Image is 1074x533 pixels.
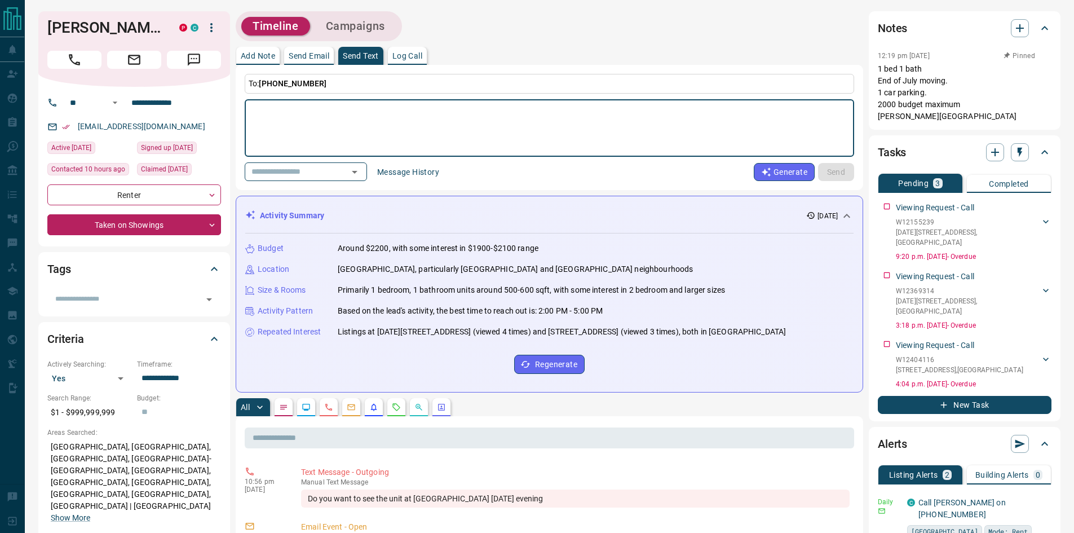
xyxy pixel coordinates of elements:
[945,471,949,479] p: 2
[107,51,161,69] span: Email
[258,263,289,275] p: Location
[514,355,585,374] button: Regenerate
[78,122,205,131] a: [EMAIL_ADDRESS][DOMAIN_NAME]
[338,326,786,338] p: Listings at [DATE][STREET_ADDRESS] (viewed 4 times) and [STREET_ADDRESS] (viewed 3 times), both i...
[896,284,1051,319] div: W12369314[DATE][STREET_ADDRESS],[GEOGRAPHIC_DATA]
[241,403,250,411] p: All
[47,19,162,37] h1: [PERSON_NAME]
[896,320,1051,331] p: 3:18 p.m. [DATE] - Overdue
[878,435,907,453] h2: Alerts
[302,403,311,412] svg: Lead Browsing Activity
[896,340,974,351] p: Viewing Request - Call
[754,163,815,181] button: Generate
[898,179,929,187] p: Pending
[896,215,1051,250] div: W12155239[DATE][STREET_ADDRESS],[GEOGRAPHIC_DATA]
[241,17,310,36] button: Timeline
[47,214,221,235] div: Taken on Showings
[896,227,1040,248] p: [DATE][STREET_ADDRESS] , [GEOGRAPHIC_DATA]
[347,403,356,412] svg: Emails
[896,365,1023,375] p: [STREET_ADDRESS] , [GEOGRAPHIC_DATA]
[191,24,198,32] div: condos.ca
[896,252,1051,262] p: 9:20 p.m. [DATE] - Overdue
[975,471,1029,479] p: Building Alerts
[301,490,850,508] div: Do you want to see the unit at [GEOGRAPHIC_DATA] [DATE] evening
[47,393,131,403] p: Search Range:
[259,79,326,88] span: [PHONE_NUMBER]
[241,52,275,60] p: Add Note
[392,403,401,412] svg: Requests
[338,263,693,275] p: [GEOGRAPHIC_DATA], particularly [GEOGRAPHIC_DATA] and [GEOGRAPHIC_DATA] neighbourhoods
[47,369,131,387] div: Yes
[47,359,131,369] p: Actively Searching:
[258,305,313,317] p: Activity Pattern
[896,353,1051,377] div: W12404116[STREET_ADDRESS],[GEOGRAPHIC_DATA]
[369,403,378,412] svg: Listing Alerts
[47,256,221,283] div: Tags
[51,142,91,153] span: Active [DATE]
[245,205,854,226] div: Activity Summary[DATE]
[301,478,325,486] span: manual
[896,271,974,283] p: Viewing Request - Call
[338,305,603,317] p: Based on the lead's activity, the best time to reach out is: 2:00 PM - 5:00 PM
[260,210,324,222] p: Activity Summary
[324,403,333,412] svg: Calls
[245,486,284,494] p: [DATE]
[258,284,306,296] p: Size & Rooms
[878,396,1051,414] button: New Task
[896,286,1040,296] p: W12369314
[245,74,854,94] p: To:
[878,63,1051,122] p: 1 bed 1 bath End of July moving. 1 car parking. 2000 budget maximum [PERSON_NAME][GEOGRAPHIC_DATA]
[301,478,850,486] p: Text Message
[47,184,221,205] div: Renter
[301,466,850,478] p: Text Message - Outgoing
[817,211,838,221] p: [DATE]
[878,15,1051,42] div: Notes
[896,296,1040,316] p: [DATE][STREET_ADDRESS] , [GEOGRAPHIC_DATA]
[47,325,221,353] div: Criteria
[896,379,1051,389] p: 4:04 p.m. [DATE] - Overdue
[301,521,850,533] p: Email Event - Open
[338,243,538,254] p: Around $2200, with some interest in $1900-$2100 range
[370,163,446,181] button: Message History
[878,52,930,60] p: 12:19 pm [DATE]
[47,330,84,348] h2: Criteria
[878,430,1051,457] div: Alerts
[1036,471,1040,479] p: 0
[137,359,221,369] p: Timeframe:
[889,471,938,479] p: Listing Alerts
[201,292,217,307] button: Open
[51,512,90,524] button: Show More
[392,52,422,60] p: Log Call
[137,393,221,403] p: Budget:
[51,164,125,175] span: Contacted 10 hours ago
[878,139,1051,166] div: Tasks
[918,498,1006,519] a: Call [PERSON_NAME] on [PHONE_NUMBER]
[437,403,446,412] svg: Agent Actions
[141,164,188,175] span: Claimed [DATE]
[47,428,221,438] p: Areas Searched:
[289,52,329,60] p: Send Email
[338,284,725,296] p: Primarily 1 bedroom, 1 bathroom units around 500-600 sqft, with some interest in 2 bedroom and la...
[47,438,221,527] p: [GEOGRAPHIC_DATA], [GEOGRAPHIC_DATA], [GEOGRAPHIC_DATA], [GEOGRAPHIC_DATA]-[GEOGRAPHIC_DATA], [GE...
[279,403,288,412] svg: Notes
[108,96,122,109] button: Open
[141,142,193,153] span: Signed up [DATE]
[896,217,1040,227] p: W12155239
[878,497,900,507] p: Daily
[47,51,101,69] span: Call
[137,142,221,157] div: Mon Apr 01 2024
[878,19,907,37] h2: Notes
[167,51,221,69] span: Message
[896,355,1023,365] p: W12404116
[137,163,221,179] div: Fri Aug 29 2025
[347,164,363,180] button: Open
[935,179,940,187] p: 3
[896,202,974,214] p: Viewing Request - Call
[878,507,886,515] svg: Email
[414,403,423,412] svg: Opportunities
[878,143,906,161] h2: Tasks
[989,180,1029,188] p: Completed
[47,163,131,179] div: Tue Sep 16 2025
[47,260,70,278] h2: Tags
[62,123,70,131] svg: Email Verified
